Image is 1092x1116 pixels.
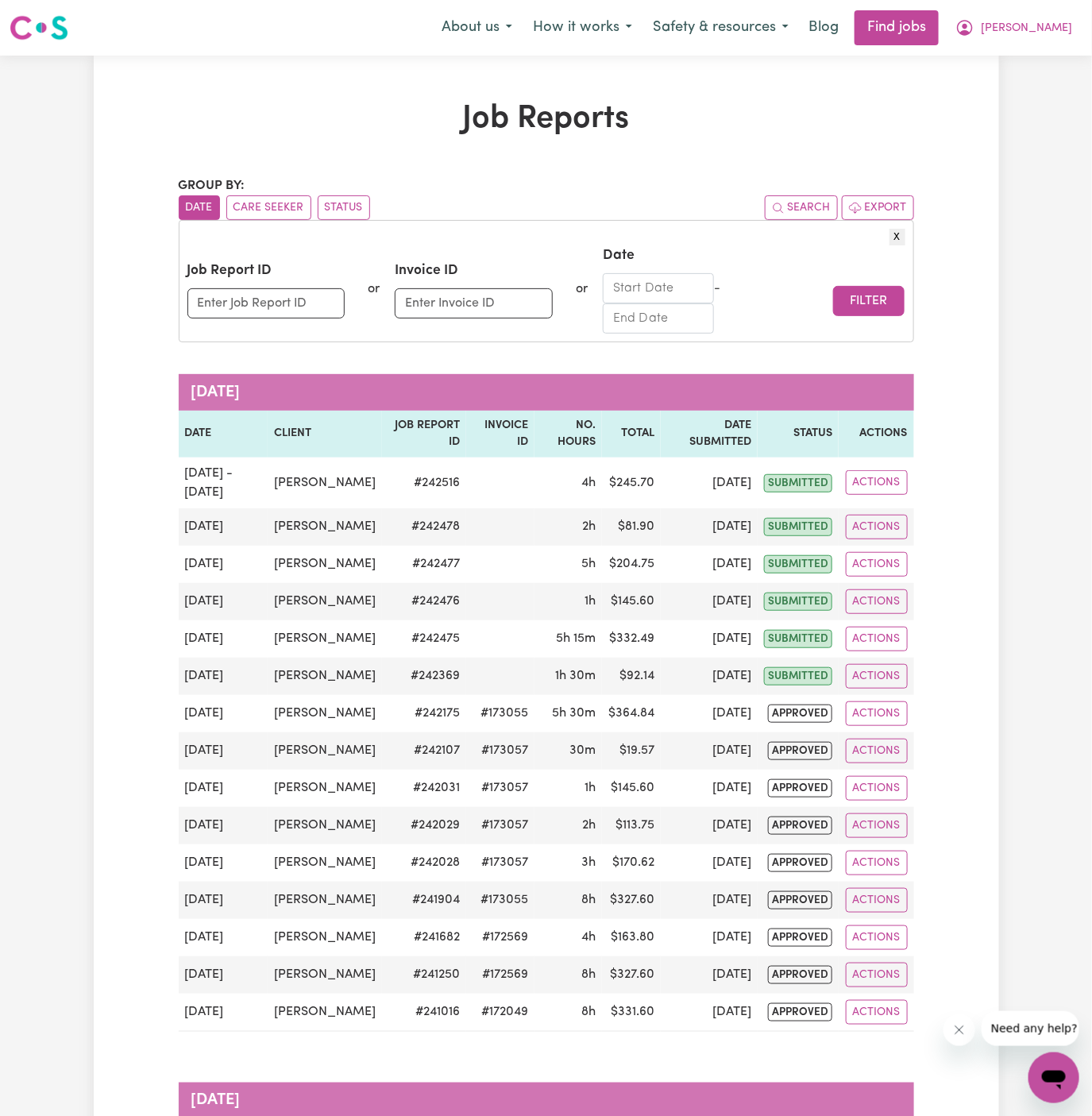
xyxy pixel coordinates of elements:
button: sort invoices by care seeker [226,195,311,220]
span: submitted [764,474,832,492]
td: [DATE] [661,546,758,583]
button: sort invoices by date [179,195,220,220]
td: [DATE] [661,458,758,508]
a: Find jobs [855,10,939,45]
td: # 242476 [382,583,466,620]
td: # 241682 [382,919,466,956]
td: [PERSON_NAME] [268,882,382,919]
td: [DATE] [179,844,268,882]
td: [DATE] [179,695,268,732]
th: Status [758,411,839,458]
td: $ 81.90 [602,508,661,546]
td: [DATE] [661,956,758,994]
span: submitted [764,518,832,536]
form: or or [187,245,905,333]
button: Actions [846,776,908,801]
span: approved [768,1003,832,1021]
td: #173055 [466,882,534,919]
td: # 242477 [382,546,466,583]
button: Search [765,195,838,220]
td: [DATE] [661,807,758,844]
span: 8 hours [581,1006,596,1018]
button: Actions [846,470,908,495]
td: # 241016 [382,994,466,1032]
button: Actions [846,813,908,838]
iframe: Message from company [982,1011,1079,1046]
td: $ 19.57 [602,732,661,770]
td: #173057 [466,770,534,807]
td: [PERSON_NAME] [268,807,382,844]
td: [DATE] [661,919,758,956]
td: #173057 [466,844,534,882]
td: # 242175 [382,695,466,732]
td: $ 92.14 [602,658,661,695]
td: # 242029 [382,807,466,844]
span: submitted [764,555,832,573]
td: [DATE] [179,508,268,546]
button: Actions [846,963,908,987]
td: [DATE] [179,732,268,770]
td: # 242478 [382,508,466,546]
span: approved [768,779,832,797]
button: Actions [846,589,908,614]
button: Actions [846,664,908,689]
span: submitted [764,667,832,685]
h1: Job Reports [179,100,914,138]
input: Enter Invoice ID [395,288,553,319]
span: approved [768,854,832,872]
span: approved [768,817,832,835]
span: submitted [764,593,832,611]
img: Careseekers logo [10,14,68,42]
td: $ 327.60 [602,956,661,994]
span: 5 hours [581,558,596,570]
button: Actions [846,888,908,913]
td: #173057 [466,807,534,844]
label: Invoice ID [395,261,458,281]
button: Actions [846,701,908,726]
td: [DATE] [661,770,758,807]
td: # 241904 [382,882,466,919]
button: About us [431,11,523,44]
label: Job Report ID [187,261,272,281]
td: [DATE] [661,583,758,620]
span: approved [768,929,832,947]
td: [PERSON_NAME] [268,508,382,546]
span: [PERSON_NAME] [981,20,1072,37]
button: Actions [846,739,908,763]
span: 1 hour [585,782,596,794]
td: # 242475 [382,620,466,658]
td: [DATE] [179,994,268,1032]
td: # 242369 [382,658,466,695]
div: - [714,279,720,298]
td: $ 327.60 [602,882,661,919]
th: Date Submitted [661,411,758,458]
td: [DATE] [179,807,268,844]
button: Actions [846,552,908,577]
td: [PERSON_NAME] [268,844,382,882]
iframe: Button to launch messaging window [1028,1052,1079,1103]
td: $ 170.62 [602,844,661,882]
td: [PERSON_NAME] [268,770,382,807]
span: 2 hours [582,520,596,533]
td: $ 163.80 [602,919,661,956]
span: approved [768,891,832,909]
button: Filter [833,286,905,316]
button: sort invoices by paid status [318,195,370,220]
td: $ 145.60 [602,770,661,807]
button: Actions [846,515,908,539]
td: [PERSON_NAME] [268,956,382,994]
td: [PERSON_NAME] [268,620,382,658]
a: Blog [799,10,848,45]
td: [DATE] [179,882,268,919]
button: Actions [846,851,908,875]
td: # 242516 [382,458,466,508]
a: Careseekers logo [10,10,68,46]
td: [DATE] [179,770,268,807]
td: $ 245.70 [602,458,661,508]
th: Actions [839,411,913,458]
td: [DATE] [661,658,758,695]
span: 1 hour [585,595,596,608]
button: X [889,229,905,245]
td: [DATE] [661,508,758,546]
td: $ 332.49 [602,620,661,658]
